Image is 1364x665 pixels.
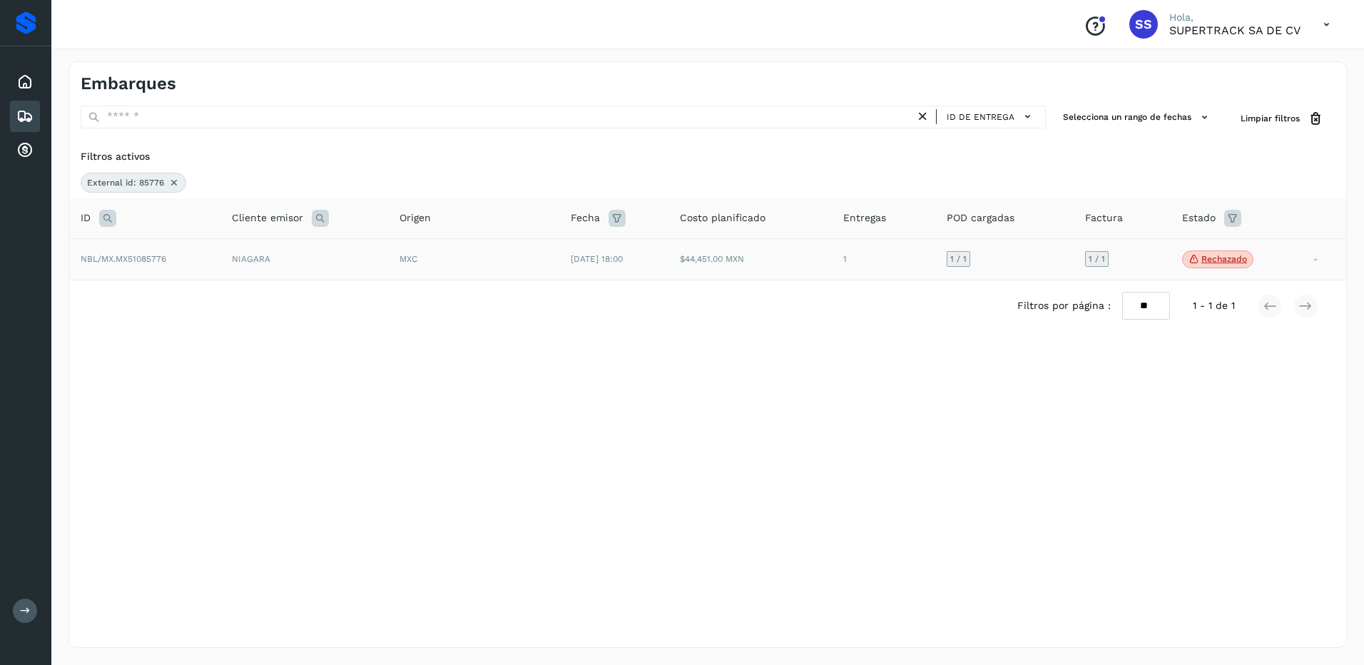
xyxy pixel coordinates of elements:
[81,173,186,193] div: External id: 85776
[843,210,886,225] span: Entregas
[87,176,164,189] span: External id: 85776
[220,238,388,280] td: NIAGARA
[1169,11,1301,24] p: Hola,
[947,210,1014,225] span: POD cargadas
[10,101,40,132] div: Embarques
[1057,106,1218,129] button: Selecciona un rango de fechas
[942,106,1039,127] button: ID de entrega
[832,238,935,280] td: 1
[1241,112,1300,125] span: Limpiar filtros
[680,210,765,225] span: Costo planificado
[81,149,1335,164] div: Filtros activos
[399,210,431,225] span: Origen
[950,255,967,263] span: 1 / 1
[10,66,40,98] div: Inicio
[1089,255,1105,263] span: 1 / 1
[668,238,832,280] td: $44,451.00 MXN
[232,210,303,225] span: Cliente emisor
[1169,24,1301,37] p: SUPERTRACK SA DE CV
[81,210,91,225] span: ID
[1229,106,1335,132] button: Limpiar filtros
[571,254,623,264] span: [DATE] 18:00
[1017,298,1111,313] span: Filtros por página :
[81,254,166,264] span: NBL/MX.MX51085776
[1085,210,1123,225] span: Factura
[571,210,600,225] span: Fecha
[10,135,40,166] div: Cuentas por cobrar
[1182,210,1216,225] span: Estado
[1201,254,1247,264] p: Rechazado
[947,111,1014,123] span: ID de entrega
[399,254,417,264] span: MXC
[81,73,176,94] h4: Embarques
[1302,238,1346,280] td: -
[1193,298,1235,313] span: 1 - 1 de 1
